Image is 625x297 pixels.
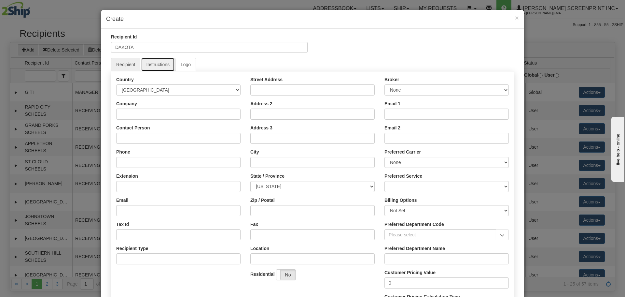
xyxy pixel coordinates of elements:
[384,173,422,179] label: Preferred Service
[116,76,134,83] label: Country
[116,149,130,155] label: Phone
[116,125,150,131] label: Contact Person
[141,58,175,71] a: Instructions
[111,34,137,40] label: Recipient Id
[5,6,60,10] div: live help - online
[250,125,272,131] label: Address 3
[384,221,444,228] label: Preferred Department Code
[116,221,129,228] label: Tax Id
[250,271,275,277] label: Residential
[250,173,285,179] label: State / Province
[384,125,400,131] label: Email 2
[111,58,140,71] a: Recipient
[515,14,519,22] span: ×
[116,245,148,252] label: Recipient Type
[106,15,519,23] h4: Create
[250,197,275,203] label: Zip / Postal
[384,76,399,83] label: Broker
[384,197,417,203] label: Billing Options
[384,245,445,252] label: Preferred Department Name
[384,229,496,240] input: Please select
[175,58,196,71] a: Logo
[384,100,400,107] label: Email 1
[250,76,283,83] label: Street Address
[116,173,138,179] label: Extension
[250,245,269,252] label: Location
[276,270,296,280] label: No
[515,14,519,21] button: Close
[384,269,436,276] label: Customer Pricing Value
[116,197,128,203] label: Email
[250,100,272,107] label: Address 2
[610,115,624,182] iframe: chat widget
[250,221,258,228] label: Fax
[250,149,259,155] label: City
[116,100,137,107] label: Company
[384,149,421,155] label: Preferred Carrier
